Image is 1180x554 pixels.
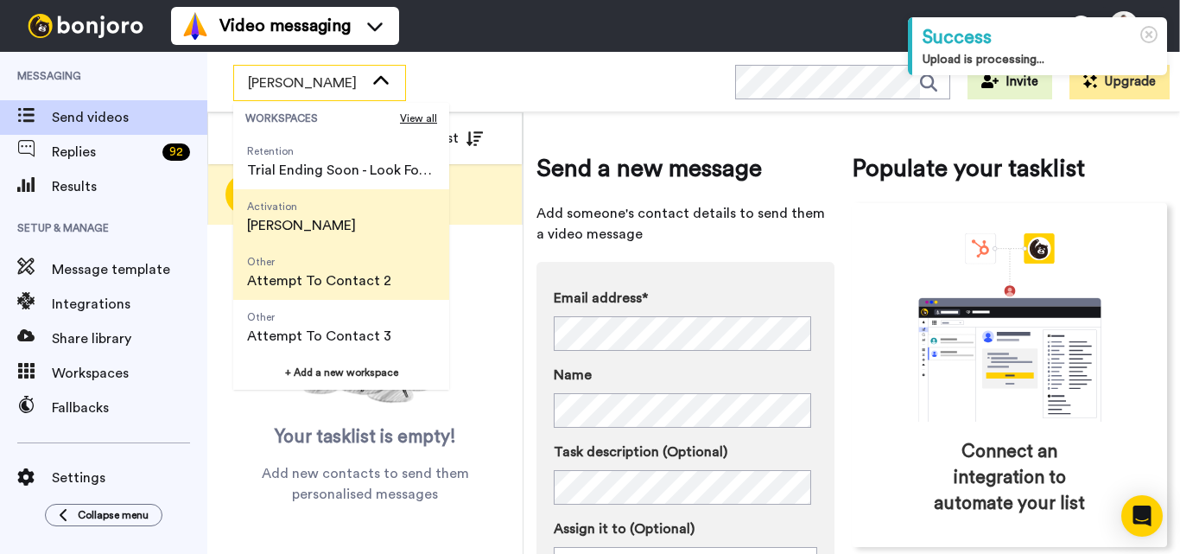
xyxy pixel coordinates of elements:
[162,143,190,161] div: 92
[536,203,834,245] span: Add someone's contact details to send them a video message
[247,255,391,269] span: Other
[275,424,456,450] span: Your tasklist is empty!
[247,200,356,213] span: Activation
[233,463,497,505] span: Add new contacts to send them personalised messages
[233,355,449,390] button: + Add a new workspace
[554,288,817,309] label: Email address*
[967,65,1052,99] button: Invite
[536,151,834,186] span: Send a new message
[554,365,592,385] span: Name
[248,73,364,93] span: [PERSON_NAME]
[78,508,149,522] span: Collapse menu
[21,14,150,38] img: bj-logo-header-white.svg
[247,310,391,324] span: Other
[52,142,155,162] span: Replies
[247,326,391,347] span: Attempt To Contact 3
[925,439,1094,517] span: Connect an integration to automate your list
[554,442,817,462] label: Task description (Optional)
[52,363,207,384] span: Workspaces
[923,51,1157,68] div: Upload is processing...
[219,14,351,38] span: Video messaging
[923,24,1157,51] div: Success
[52,328,207,349] span: Share library
[400,111,437,125] span: View all
[247,271,391,291] span: Attempt To Contact 2
[45,504,162,526] button: Collapse menu
[247,144,435,158] span: Retention
[1121,495,1163,537] div: Open Intercom Messenger
[247,160,435,181] span: Trial Ending Soon - Look Forward to Working with you.
[245,111,400,125] span: WORKSPACES
[52,398,207,418] span: Fallbacks
[880,233,1139,422] div: animation
[52,259,207,280] span: Message template
[247,215,356,236] span: [PERSON_NAME]
[1069,65,1170,99] button: Upgrade
[52,468,207,488] span: Settings
[52,176,207,197] span: Results
[52,294,207,315] span: Integrations
[52,107,207,128] span: Send videos
[554,519,817,539] label: Assign it to (Optional)
[181,12,209,40] img: vm-color.svg
[852,151,1167,186] span: Populate your tasklist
